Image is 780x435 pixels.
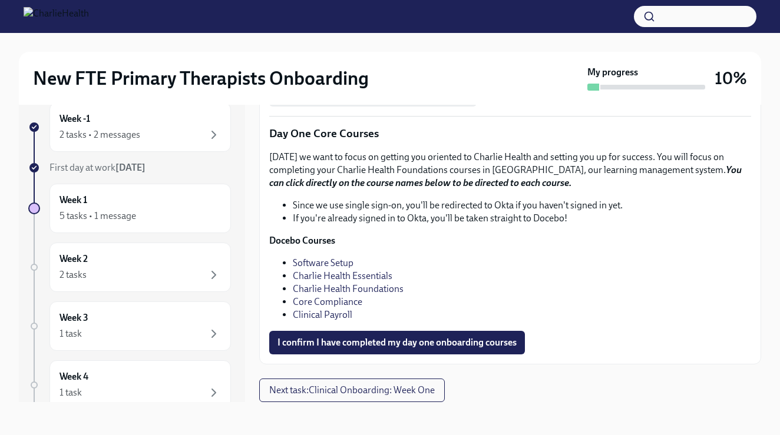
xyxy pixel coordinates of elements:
strong: [DATE] [115,162,146,173]
p: Day One Core Courses [269,126,751,141]
div: 5 tasks • 1 message [60,210,136,223]
a: Week 22 tasks [28,243,231,292]
h2: New FTE Primary Therapists Onboarding [33,67,369,90]
a: First day at work[DATE] [28,161,231,174]
div: 2 tasks [60,268,87,281]
span: Next task : Clinical Onboarding: Week One [269,384,435,396]
img: CharlieHealth [24,7,89,26]
li: If you're already signed in to Okta, you'll be taken straight to Docebo! [293,212,751,225]
div: 2 tasks • 2 messages [60,128,140,141]
li: Since we use single sign-on, you'll be redirected to Okta if you haven't signed in yet. [293,199,751,212]
div: 1 task [60,327,82,340]
span: I confirm I have completed my day one onboarding courses [277,337,517,348]
a: Charlie Health Foundations [293,283,404,294]
div: 1 task [60,386,82,399]
a: Charlie Health Essentials [293,270,392,281]
a: Week 31 task [28,301,231,351]
strong: My progress [587,66,638,79]
h6: Week 4 [60,370,88,383]
p: [DATE] we want to focus on getting you oriented to Charlie Health and setting you up for success.... [269,151,751,190]
a: Clinical Payroll [293,309,352,320]
h3: 10% [715,68,747,89]
strong: Docebo Courses [269,235,335,246]
span: First day at work [49,162,146,173]
a: Software Setup [293,257,353,268]
a: Week 15 tasks • 1 message [28,184,231,233]
a: Week 41 task [28,360,231,410]
button: I confirm I have completed my day one onboarding courses [269,331,525,354]
h6: Week 3 [60,311,88,324]
button: Next task:Clinical Onboarding: Week One [259,378,445,402]
strong: You can click directly on the course names below to be directed to each course. [269,164,742,188]
h6: Week 2 [60,253,88,265]
h6: Week -1 [60,112,90,125]
a: Week -12 tasks • 2 messages [28,102,231,152]
a: Core Compliance [293,296,362,307]
h6: Week 1 [60,194,87,207]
